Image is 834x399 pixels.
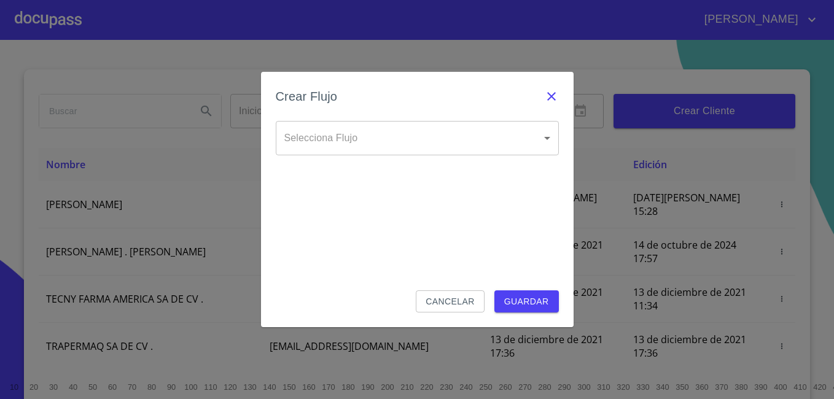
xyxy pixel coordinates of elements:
[276,87,338,106] h6: Crear Flujo
[276,121,559,155] div: ​
[416,290,484,313] button: Cancelar
[494,290,559,313] button: Guardar
[426,294,474,309] span: Cancelar
[504,294,549,309] span: Guardar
